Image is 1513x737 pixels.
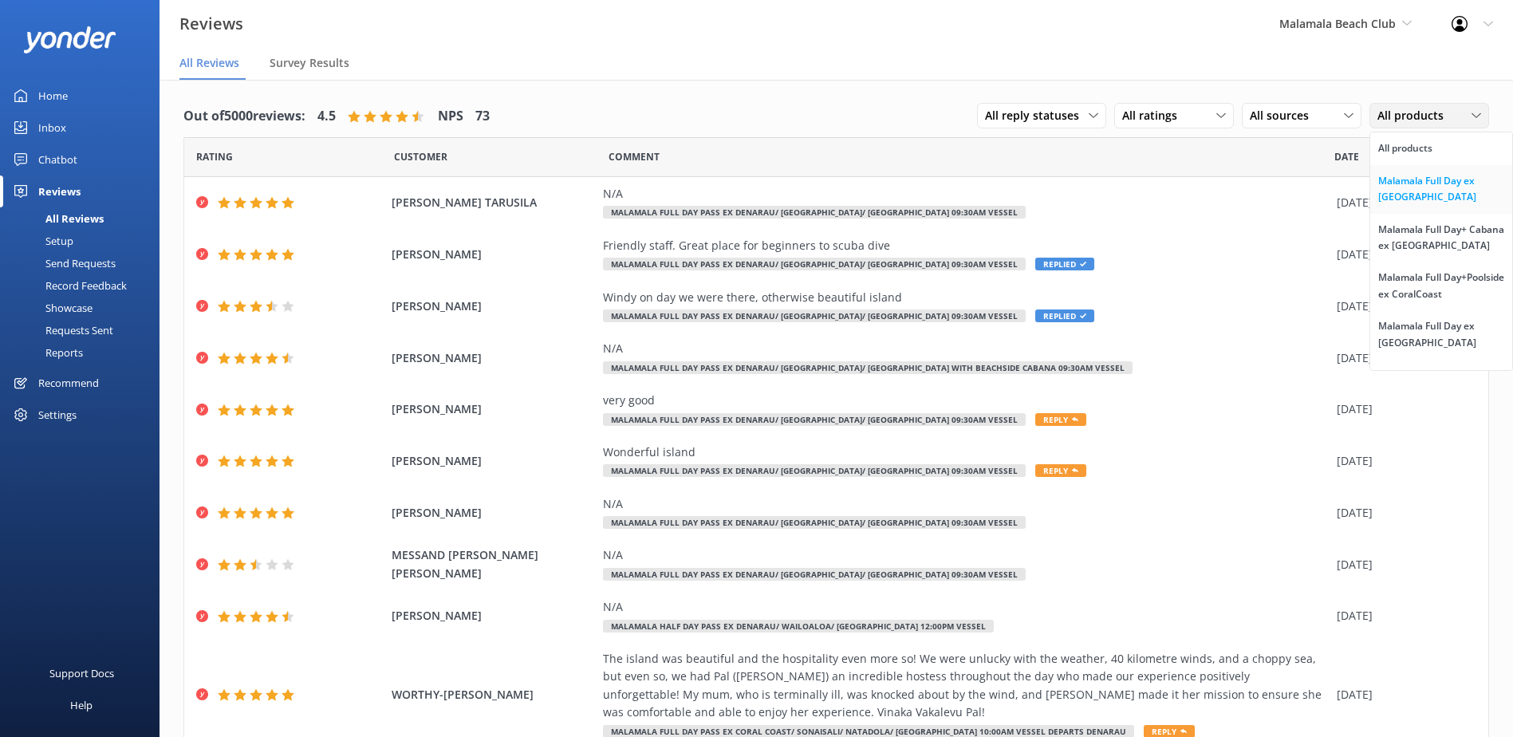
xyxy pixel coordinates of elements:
[10,341,83,364] div: Reports
[603,413,1026,426] span: Malamala Full Day Pass ex Denarau/ [GEOGRAPHIC_DATA]/ [GEOGRAPHIC_DATA] 09:30am Vessel
[603,361,1133,374] span: Malamala Full Day Pass ex Denarau/ [GEOGRAPHIC_DATA]/ [GEOGRAPHIC_DATA] with Beachside Cabana 09:...
[10,252,116,274] div: Send Requests
[603,598,1329,616] div: N/A
[10,274,127,297] div: Record Feedback
[603,546,1329,564] div: N/A
[10,230,73,252] div: Setup
[603,650,1329,722] div: The island was beautiful and the hospitality even more so! We were unlucky with the weather, 40 k...
[10,207,160,230] a: All Reviews
[196,149,233,164] span: Date
[392,246,595,263] span: [PERSON_NAME]
[24,26,116,53] img: yonder-white-logo.png
[183,106,305,127] h4: Out of 5000 reviews:
[10,319,160,341] a: Requests Sent
[1279,16,1396,31] span: Malamala Beach Club
[10,319,113,341] div: Requests Sent
[392,686,595,703] span: WORTHY-[PERSON_NAME]
[1337,400,1468,418] div: [DATE]
[603,443,1329,461] div: Wonderful island
[603,206,1026,219] span: Malamala Full Day Pass ex Denarau/ [GEOGRAPHIC_DATA]/ [GEOGRAPHIC_DATA] 09:30am Vessel
[392,194,595,211] span: [PERSON_NAME] TARUSILA
[1337,686,1468,703] div: [DATE]
[475,106,490,127] h4: 73
[1337,556,1468,573] div: [DATE]
[985,107,1089,124] span: All reply statuses
[10,341,160,364] a: Reports
[38,367,99,399] div: Recommend
[1122,107,1187,124] span: All ratings
[392,607,595,625] span: [PERSON_NAME]
[179,55,239,71] span: All Reviews
[38,175,81,207] div: Reviews
[10,297,93,319] div: Showcase
[49,657,114,689] div: Support Docs
[394,149,447,164] span: Date
[317,106,336,127] h4: 4.5
[1378,173,1504,206] div: Malamala Full Day ex [GEOGRAPHIC_DATA]
[270,55,349,71] span: Survey Results
[1337,194,1468,211] div: [DATE]
[38,399,77,431] div: Settings
[10,230,160,252] a: Setup
[603,340,1329,357] div: N/A
[1035,258,1094,270] span: Replied
[1337,298,1468,315] div: [DATE]
[38,80,68,112] div: Home
[10,274,160,297] a: Record Feedback
[603,516,1026,529] span: Malamala Full Day Pass ex Denarau/ [GEOGRAPHIC_DATA]/ [GEOGRAPHIC_DATA] 09:30am Vessel
[1035,413,1086,426] span: Reply
[10,252,160,274] a: Send Requests
[1250,107,1318,124] span: All sources
[1337,607,1468,625] div: [DATE]
[38,112,66,144] div: Inbox
[1378,140,1432,156] div: All products
[603,620,994,633] span: Malamala Half Day Pass ex Denarau/ Wailoaloa/ [GEOGRAPHIC_DATA] 12:00pm vessel
[1337,246,1468,263] div: [DATE]
[603,237,1329,254] div: Friendly staff. Great place for beginners to scuba dive
[10,297,160,319] a: Showcase
[392,504,595,522] span: [PERSON_NAME]
[392,400,595,418] span: [PERSON_NAME]
[1378,270,1504,302] div: Malamala Full Day+Poolside ex CoralCoast
[10,207,104,230] div: All Reviews
[1378,367,1504,400] div: Malamala Full Day + Cabana ex Denarau
[603,309,1026,322] span: Malamala Full Day Pass ex Denarau/ [GEOGRAPHIC_DATA]/ [GEOGRAPHIC_DATA] 09:30am Vessel
[179,11,243,37] h3: Reviews
[603,464,1026,477] span: Malamala Full Day Pass ex Denarau/ [GEOGRAPHIC_DATA]/ [GEOGRAPHIC_DATA] 09:30am Vessel
[1035,464,1086,477] span: Reply
[1378,318,1504,351] div: Malamala Full Day ex [GEOGRAPHIC_DATA]
[603,495,1329,513] div: N/A
[392,298,595,315] span: [PERSON_NAME]
[38,144,77,175] div: Chatbot
[603,392,1329,409] div: very good
[1337,452,1468,470] div: [DATE]
[1337,504,1468,522] div: [DATE]
[1337,349,1468,367] div: [DATE]
[1334,149,1359,164] span: Date
[1378,222,1504,254] div: Malamala Full Day+ Cabana ex [GEOGRAPHIC_DATA]
[1035,309,1094,322] span: Replied
[603,568,1026,581] span: Malamala Full Day Pass ex Denarau/ [GEOGRAPHIC_DATA]/ [GEOGRAPHIC_DATA] 09:30am Vessel
[603,258,1026,270] span: Malamala Full Day Pass ex Denarau/ [GEOGRAPHIC_DATA]/ [GEOGRAPHIC_DATA] 09:30am Vessel
[603,289,1329,306] div: Windy on day we were there, otherwise beautiful island
[392,546,595,582] span: MESSAND [PERSON_NAME] [PERSON_NAME]
[392,452,595,470] span: [PERSON_NAME]
[70,689,93,721] div: Help
[603,185,1329,203] div: N/A
[1377,107,1453,124] span: All products
[392,349,595,367] span: [PERSON_NAME]
[438,106,463,127] h4: NPS
[609,149,660,164] span: Question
